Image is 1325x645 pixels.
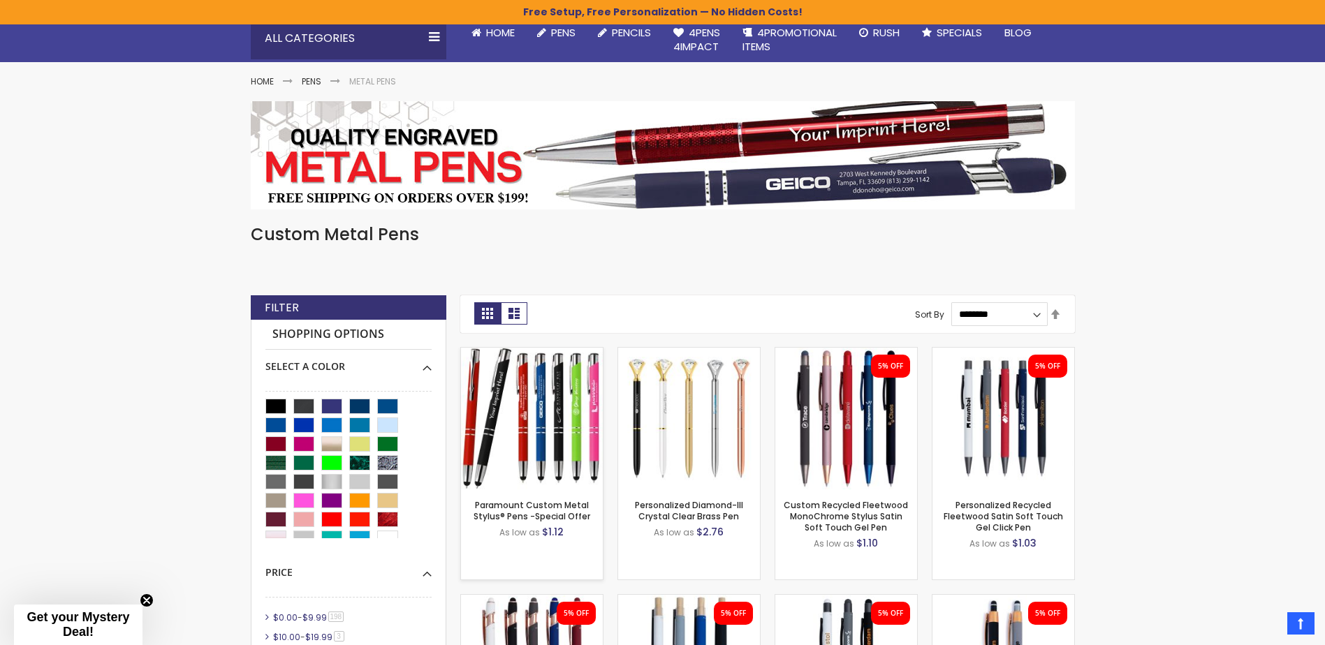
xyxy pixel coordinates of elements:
span: Get your Mystery Deal! [27,610,129,639]
span: Pencils [612,25,651,40]
div: 5% OFF [878,362,903,371]
span: Specials [937,25,982,40]
a: $0.00-$9.99198 [270,611,349,623]
a: Eco-Friendly Aluminum Bali Satin Soft Touch Gel Click Pen [618,594,760,606]
span: As low as [814,537,854,549]
a: Home [460,17,526,48]
a: Home [251,75,274,87]
span: As low as [969,537,1010,549]
div: 5% OFF [721,609,746,618]
div: Get your Mystery Deal!Close teaser [14,605,142,645]
a: 4PROMOTIONALITEMS [731,17,848,63]
a: Pencils [587,17,662,48]
a: Paramount Custom Metal Stylus® Pens -Special Offer [461,347,603,359]
span: $1.10 [856,536,878,550]
button: Close teaser [140,593,154,607]
a: Personalized Recycled Fleetwood Satin Soft Touch Gel Click Pen [932,347,1074,359]
a: Paramount Custom Metal Stylus® Pens -Special Offer [474,499,590,522]
strong: Metal Pens [349,75,396,87]
img: Custom Recycled Fleetwood MonoChrome Stylus Satin Soft Touch Gel Pen [775,348,917,489]
a: Pens [302,75,321,87]
span: 4Pens 4impact [673,25,720,54]
a: Blog [993,17,1043,48]
span: Pens [551,25,576,40]
span: $10.00 [273,631,300,643]
span: 3 [334,631,344,642]
a: Custom Recycled Fleetwood MonoChrome Stylus Satin Soft Touch Gel Pen [784,499,908,533]
span: $1.03 [1012,536,1037,550]
a: Personalized Recycled Fleetwood Satin Soft Touch Gel Click Pen [944,499,1063,533]
strong: Shopping Options [265,320,432,350]
img: Personalized Diamond-III Crystal Clear Brass Pen [618,348,760,489]
strong: Filter [265,300,299,316]
div: 5% OFF [1035,362,1060,371]
div: 5% OFF [1035,609,1060,618]
a: Personalized Diamond-III Crystal Clear Brass Pen [635,499,743,522]
span: 4PROMOTIONAL ITEMS [742,25,837,54]
label: Sort By [915,308,944,320]
img: Personalized Recycled Fleetwood Satin Soft Touch Gel Click Pen [932,348,1074,489]
span: Home [486,25,515,40]
div: 5% OFF [878,609,903,618]
span: 198 [328,611,344,622]
a: Personalized Copper Penny Stylus Satin Soft Touch Click Metal Pen [932,594,1074,606]
a: Custom Recycled Fleetwood Stylus Satin Soft Touch Gel Click Pen [775,594,917,606]
span: $2.76 [696,525,724,539]
a: Personalized Diamond-III Crystal Clear Brass Pen [618,347,760,359]
iframe: Google Customer Reviews [1210,607,1325,645]
a: 4Pens4impact [662,17,731,63]
a: Custom Lexi Rose Gold Stylus Soft Touch Recycled Aluminum Pen [461,594,603,606]
a: Specials [911,17,993,48]
strong: Grid [474,302,501,325]
a: Rush [848,17,911,48]
span: $19.99 [305,631,332,643]
div: 5% OFF [564,609,589,618]
span: Rush [873,25,900,40]
span: Blog [1004,25,1032,40]
a: $10.00-$19.993 [270,631,349,643]
div: All Categories [251,17,446,59]
div: Select A Color [265,350,432,373]
img: Paramount Custom Metal Stylus® Pens -Special Offer [461,348,603,489]
span: $9.99 [302,611,327,623]
span: As low as [654,526,694,538]
span: As low as [499,526,540,538]
span: $1.12 [542,525,564,539]
div: Price [265,556,432,579]
img: Metal Pens [251,101,1075,209]
h1: Custom Metal Pens [251,223,1075,246]
a: Custom Recycled Fleetwood MonoChrome Stylus Satin Soft Touch Gel Pen [775,347,917,359]
span: $0.00 [273,611,298,623]
a: Pens [526,17,587,48]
